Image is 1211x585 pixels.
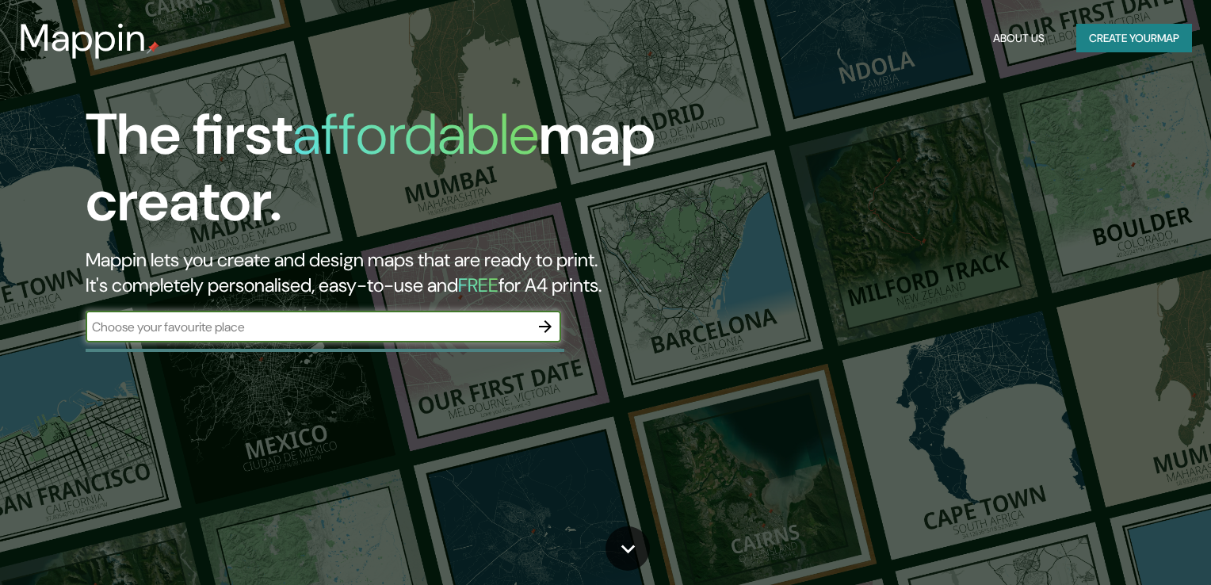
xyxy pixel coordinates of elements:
button: Create yourmap [1076,24,1192,53]
h1: The first map creator. [86,101,691,247]
input: Choose your favourite place [86,318,529,336]
iframe: Help widget launcher [1070,523,1194,568]
h5: FREE [458,273,499,297]
h2: Mappin lets you create and design maps that are ready to print. It's completely personalised, eas... [86,247,691,298]
button: About Us [987,24,1051,53]
h1: affordable [292,97,539,171]
img: mappin-pin [147,41,159,54]
h3: Mappin [19,16,147,60]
